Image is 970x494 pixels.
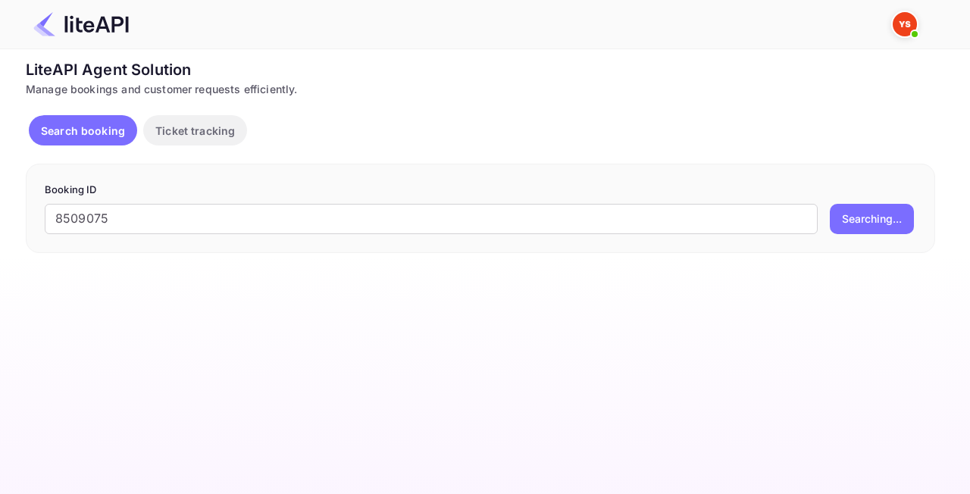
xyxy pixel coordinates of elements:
[26,58,935,81] div: LiteAPI Agent Solution
[155,123,235,139] p: Ticket tracking
[33,12,129,36] img: LiteAPI Logo
[893,12,917,36] img: Yandex Support
[45,183,916,198] p: Booking ID
[26,81,935,97] div: Manage bookings and customer requests efficiently.
[41,123,125,139] p: Search booking
[830,204,914,234] button: Searching...
[45,204,818,234] input: Enter Booking ID (e.g., 63782194)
